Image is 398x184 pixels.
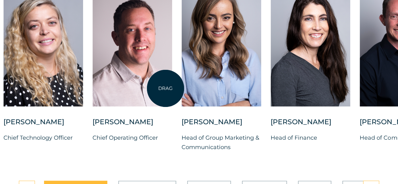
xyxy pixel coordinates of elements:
[92,133,172,142] p: Chief Operating Officer
[3,133,83,142] p: Chief Technology Officer
[271,133,350,142] p: Head of Finance
[3,117,83,133] div: [PERSON_NAME]
[92,117,172,133] div: [PERSON_NAME]
[271,117,350,133] div: [PERSON_NAME]
[182,117,261,133] div: [PERSON_NAME]
[182,133,261,152] p: Head of Group Marketing & Communications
